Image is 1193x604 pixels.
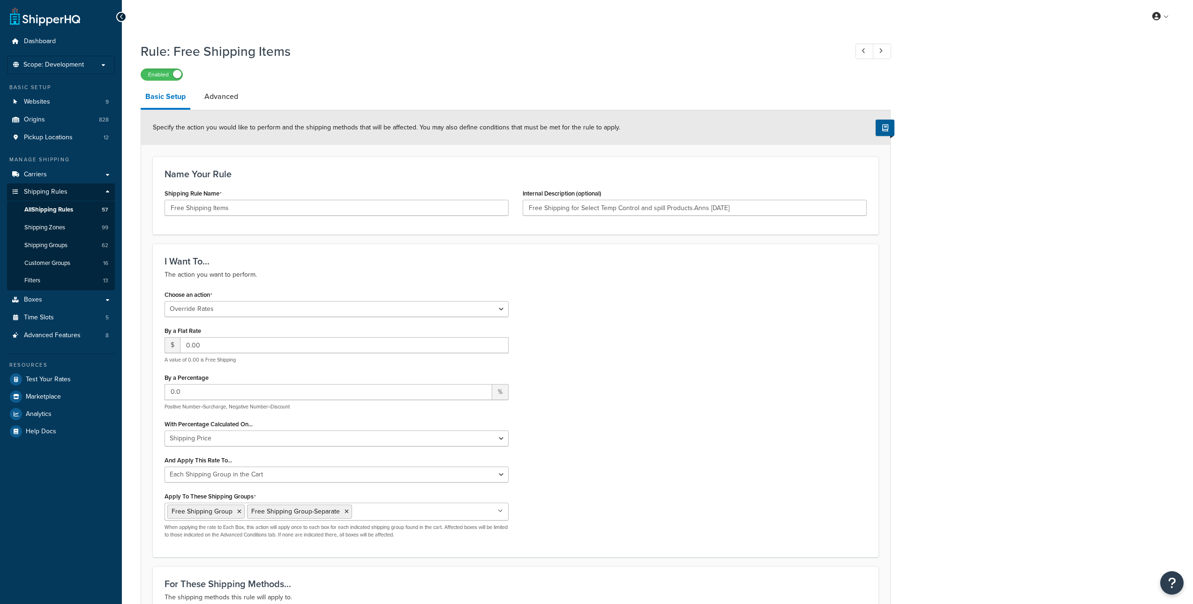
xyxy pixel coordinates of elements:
[153,122,620,132] span: Specify the action you would like to perform and the shipping methods that will be affected. You ...
[24,296,42,304] span: Boxes
[172,506,233,516] span: Free Shipping Group
[24,98,50,106] span: Websites
[24,224,65,232] span: Shipping Zones
[7,309,115,326] li: Time Slots
[165,374,209,381] label: By a Percentage
[7,201,115,219] a: AllShipping Rules57
[7,388,115,405] a: Marketplace
[251,506,340,516] span: Free Shipping Group-Separate
[873,44,891,59] a: Next Record
[24,332,81,340] span: Advanced Features
[165,524,509,538] p: When applying the rate to Each Box, this action will apply once to each box for each indicated sh...
[7,255,115,272] a: Customer Groups16
[7,219,115,236] a: Shipping Zones99
[7,406,115,423] a: Analytics
[102,242,108,249] span: 62
[105,332,109,340] span: 8
[165,337,180,353] span: $
[7,129,115,146] li: Pickup Locations
[7,371,115,388] a: Test Your Rates
[7,291,115,309] a: Boxes
[523,190,601,197] label: Internal Description (optional)
[165,291,212,299] label: Choose an action
[165,421,253,428] label: With Percentage Calculated On...
[7,93,115,111] a: Websites9
[24,206,73,214] span: All Shipping Rules
[141,42,838,60] h1: Rule: Free Shipping Items
[492,384,509,400] span: %
[104,134,109,142] span: 12
[165,169,867,179] h3: Name Your Rule
[7,166,115,183] a: Carriers
[7,129,115,146] a: Pickup Locations12
[165,493,256,500] label: Apply To These Shipping Groups
[1160,571,1184,595] button: Open Resource Center
[24,314,54,322] span: Time Slots
[24,134,73,142] span: Pickup Locations
[165,327,201,334] label: By a Flat Rate
[24,188,68,196] span: Shipping Rules
[102,206,108,214] span: 57
[99,116,109,124] span: 828
[24,277,40,285] span: Filters
[7,237,115,254] li: Shipping Groups
[7,83,115,91] div: Basic Setup
[165,403,509,410] p: Positive Number=Surcharge, Negative Number=Discount
[7,156,115,164] div: Manage Shipping
[876,120,894,136] button: Show Help Docs
[103,277,108,285] span: 13
[200,85,243,108] a: Advanced
[7,423,115,440] a: Help Docs
[7,309,115,326] a: Time Slots5
[26,393,61,401] span: Marketplace
[7,93,115,111] li: Websites
[7,219,115,236] li: Shipping Zones
[23,61,84,69] span: Scope: Development
[7,361,115,369] div: Resources
[7,272,115,289] li: Filters
[24,242,68,249] span: Shipping Groups
[26,376,71,384] span: Test Your Rates
[102,224,108,232] span: 99
[165,592,867,603] p: The shipping methods this rule will apply to.
[7,272,115,289] a: Filters13
[26,410,52,418] span: Analytics
[105,314,109,322] span: 5
[165,256,867,266] h3: I Want To...
[7,33,115,50] a: Dashboard
[7,111,115,128] li: Origins
[7,237,115,254] a: Shipping Groups62
[7,183,115,201] a: Shipping Rules
[7,327,115,344] a: Advanced Features8
[105,98,109,106] span: 9
[7,183,115,290] li: Shipping Rules
[24,171,47,179] span: Carriers
[141,69,182,80] label: Enabled
[165,190,222,197] label: Shipping Rule Name
[165,269,867,280] p: The action you want to perform.
[7,327,115,344] li: Advanced Features
[165,457,232,464] label: And Apply This Rate To...
[24,116,45,124] span: Origins
[165,579,867,589] h3: For These Shipping Methods...
[103,259,108,267] span: 16
[7,111,115,128] a: Origins828
[24,259,70,267] span: Customer Groups
[24,38,56,45] span: Dashboard
[855,44,874,59] a: Previous Record
[7,255,115,272] li: Customer Groups
[165,356,509,363] p: A value of 0.00 is Free Shipping
[26,428,56,436] span: Help Docs
[141,85,190,110] a: Basic Setup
